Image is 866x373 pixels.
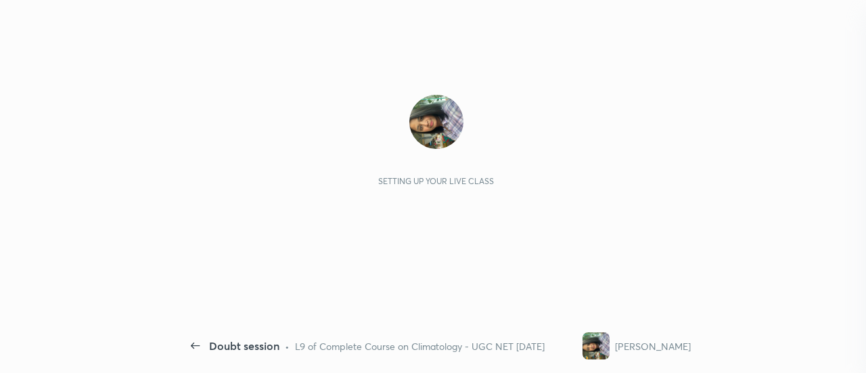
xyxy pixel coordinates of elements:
[285,339,290,353] div: •
[583,332,610,359] img: 2534a1df85ac4c5ab70e39738227ca1b.jpg
[409,95,463,149] img: 2534a1df85ac4c5ab70e39738227ca1b.jpg
[295,339,545,353] div: L9 of Complete Course on Climatology - UGC NET [DATE]
[615,339,691,353] div: [PERSON_NAME]
[209,338,279,354] div: Doubt session
[378,176,494,186] div: Setting up your live class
